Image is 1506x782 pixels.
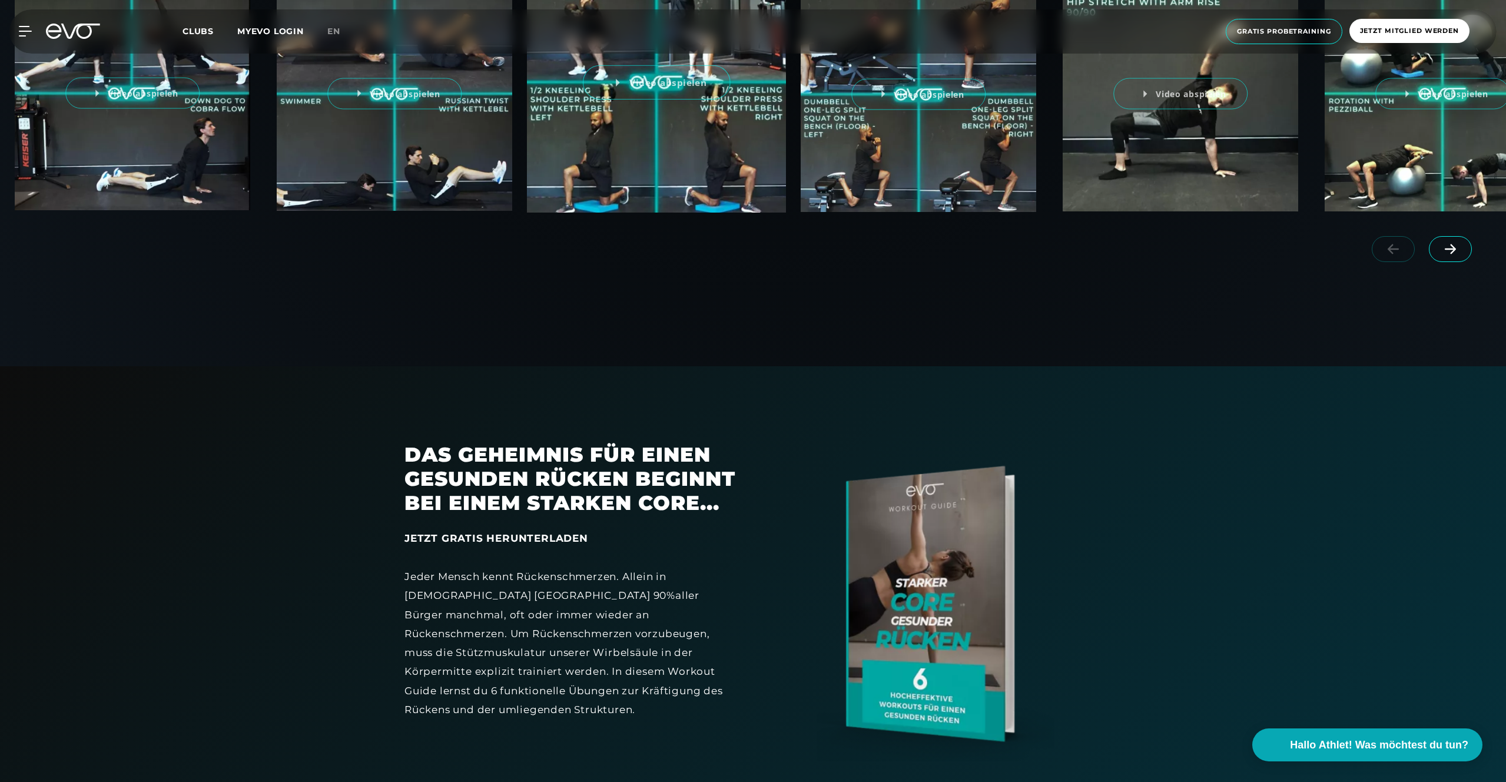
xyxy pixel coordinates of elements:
[1237,26,1331,37] span: Gratis Probetraining
[404,529,737,719] div: Jeder Mensch kennt Rückenschmerzen. Allein in [DEMOGRAPHIC_DATA] [GEOGRAPHIC_DATA] 90%aller Bürge...
[404,443,737,515] h2: Das Geheimnis für einen gesunden Rücken beginnt bei einem starken Core...
[183,25,237,37] a: Clubs
[1252,728,1482,761] button: Hallo Athlet! Was möchtest du tun?
[327,26,340,37] span: en
[237,26,304,37] a: MYEVO LOGIN
[183,26,214,37] span: Clubs
[1222,19,1346,44] a: Gratis Probetraining
[1360,26,1459,36] span: Jetzt Mitglied werden
[404,532,588,544] strong: JETZT GRATIS HERUNTERLADEN
[327,25,354,38] a: en
[769,443,1102,775] img: evofitness newsletter
[1346,19,1473,44] a: Jetzt Mitglied werden
[1290,737,1468,753] span: Hallo Athlet! Was möchtest du tun?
